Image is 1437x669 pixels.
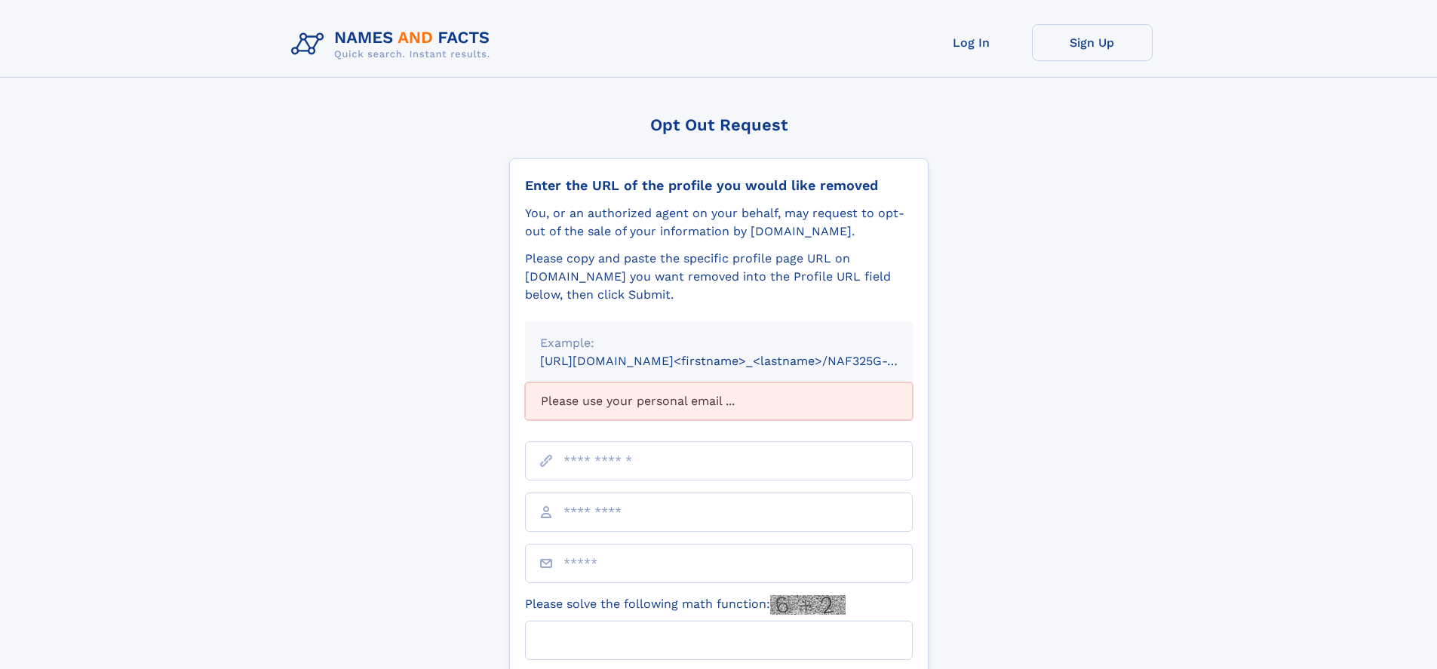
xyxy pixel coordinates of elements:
a: Log In [911,24,1032,61]
div: Enter the URL of the profile you would like removed [525,177,913,194]
img: Logo Names and Facts [285,24,502,65]
div: You, or an authorized agent on your behalf, may request to opt-out of the sale of your informatio... [525,204,913,241]
div: Example: [540,334,898,352]
div: Opt Out Request [509,115,929,134]
div: Please copy and paste the specific profile page URL on [DOMAIN_NAME] you want removed into the Pr... [525,250,913,304]
div: Please use your personal email ... [525,382,913,420]
a: Sign Up [1032,24,1153,61]
small: [URL][DOMAIN_NAME]<firstname>_<lastname>/NAF325G-xxxxxxxx [540,354,941,368]
label: Please solve the following math function: [525,595,846,615]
